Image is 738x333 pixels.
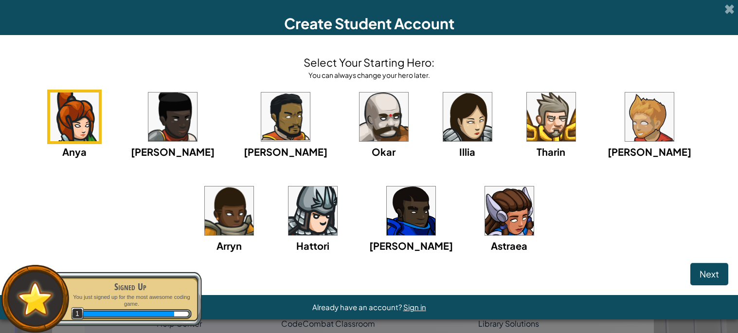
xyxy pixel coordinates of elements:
h4: Select Your Starting Hero: [304,55,434,70]
div: Signed Up [69,280,192,294]
img: default.png [13,277,57,320]
span: 1 [71,307,84,320]
button: Next [690,263,728,285]
img: portrait.png [50,92,99,141]
span: Arryn [216,240,242,252]
span: [PERSON_NAME] [608,146,691,158]
span: Illia [459,146,475,158]
img: portrait.png [527,92,576,141]
span: Already have an account? [312,302,403,312]
span: [PERSON_NAME] [369,240,453,252]
img: portrait.png [387,186,435,235]
p: You just signed up for the most awesome coding game. [69,294,192,308]
span: Okar [372,146,396,158]
img: portrait.png [485,186,534,235]
a: Sign in [403,302,426,312]
img: portrait.png [443,92,492,141]
span: [PERSON_NAME] [131,146,215,158]
span: [PERSON_NAME] [244,146,327,158]
span: Create Student Account [284,14,454,33]
span: Next [700,268,719,279]
span: Anya [62,146,87,158]
img: portrait.png [148,92,197,141]
div: You can always change your hero later. [304,70,434,80]
img: portrait.png [205,186,253,235]
img: portrait.png [261,92,310,141]
span: Hattori [296,240,329,252]
img: portrait.png [625,92,674,141]
img: portrait.png [288,186,337,235]
span: Astraea [491,240,527,252]
span: Tharin [537,146,565,158]
img: portrait.png [360,92,408,141]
